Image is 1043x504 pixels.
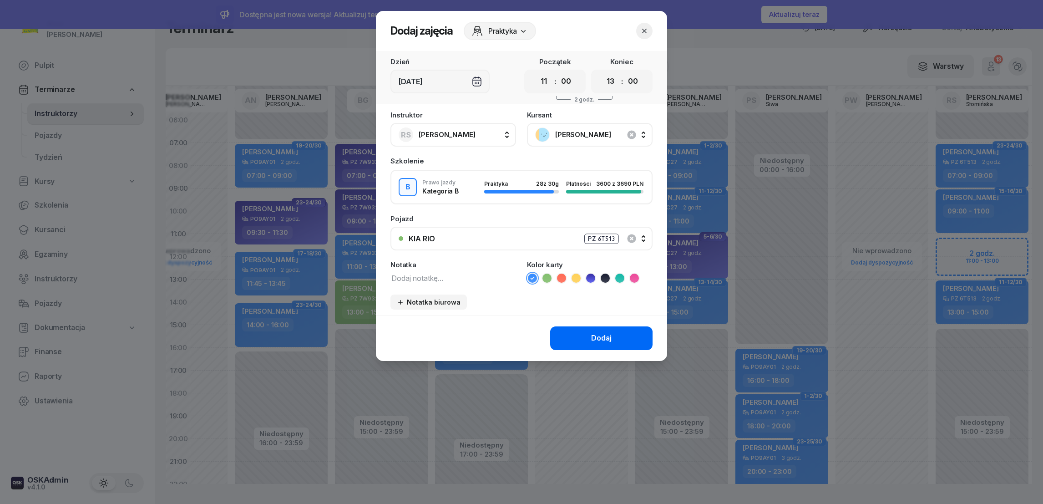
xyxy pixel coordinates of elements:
div: Płatności [566,181,596,187]
div: Dodaj [591,332,612,344]
button: Notatka biurowa [390,295,467,310]
div: : [554,76,556,87]
div: Notatka biurowa [397,298,461,306]
span: RS [401,131,411,139]
button: RS[PERSON_NAME] [390,123,516,147]
span: [PERSON_NAME] [419,130,476,139]
span: [PERSON_NAME] [555,129,644,141]
button: Dodaj [550,326,653,350]
div: : [621,76,623,87]
button: KIA RIOPZ 6T513 [390,227,653,250]
h2: Dodaj zajęcia [390,24,453,38]
div: KIA RIO [409,235,435,242]
div: 28 z 30g [536,181,559,187]
div: PZ 6T513 [584,234,619,244]
div: 3600 z 3690 PLN [596,181,643,187]
span: Praktyka [488,25,517,36]
span: Praktyka [484,180,508,187]
button: BPrawo jazdyKategoria BPraktyka28z 30gPłatności3600 z 3690 PLN [391,171,652,204]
